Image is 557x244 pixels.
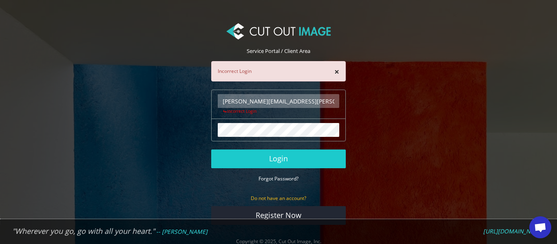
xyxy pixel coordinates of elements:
[218,108,339,114] div: Incorrect Login
[211,206,346,225] a: Register Now
[156,228,208,235] em: -- [PERSON_NAME]
[251,195,306,202] small: Do not have an account?
[334,68,339,76] button: ×
[218,94,339,108] input: Email Address
[211,61,346,81] div: Incorrect Login
[259,175,298,182] a: Forgot Password?
[12,226,155,236] em: "Wherever you go, go with all your heart."
[529,216,551,238] div: Open chat
[226,23,331,40] img: Cut Out Image
[211,149,346,168] button: Login
[247,47,310,55] span: Service Portal / Client Area
[483,228,545,235] a: [URL][DOMAIN_NAME]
